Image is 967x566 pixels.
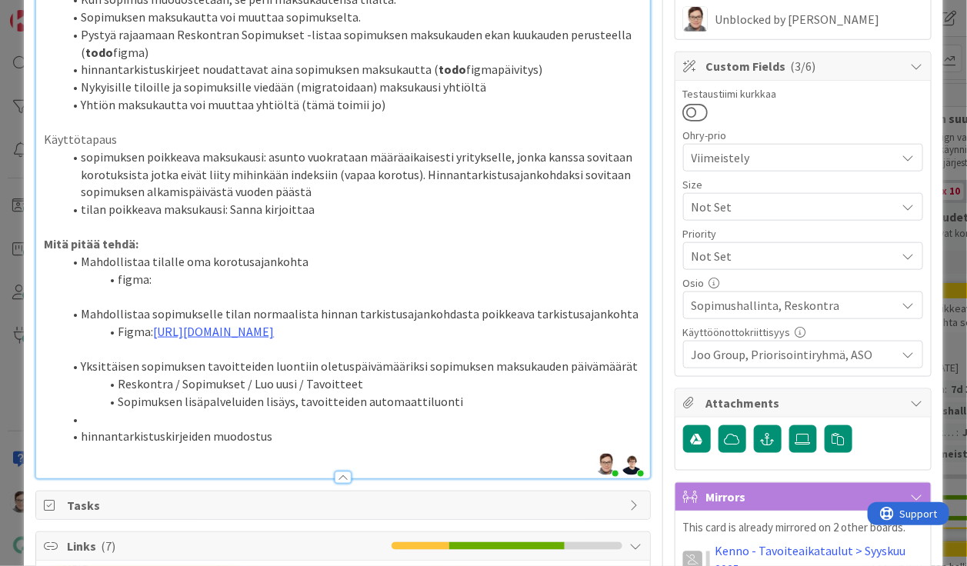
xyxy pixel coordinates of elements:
span: Links [67,537,383,555]
span: Tasks [67,496,622,514]
div: Käyttöönottokriittisyys [683,327,923,338]
div: Osio [683,278,923,288]
span: Sopimushallinta, Reskontra [692,296,896,315]
div: Size [683,179,923,190]
li: Sopimuksen maksukautta voi muuttaa sopimukselta. [62,8,642,26]
a: [URL][DOMAIN_NAME] [153,324,274,339]
span: Joo Group, Priorisointiryhmä, ASO [692,345,896,364]
span: ( 7 ) [101,538,115,554]
li: Nykyisille tiloille ja sopimuksille viedään (migratoidaan) maksukausi yhtiöltä [62,78,642,96]
li: Reskontra / Sopimukset / Luo uusi / Tavoitteet [62,375,642,393]
li: Yhtiön maksukautta voi muuttaa yhtiöltä (tämä toimii jo) [62,96,642,114]
div: Unblocked by [PERSON_NAME] [715,12,923,26]
div: Testaustiimi kurkkaa [683,88,923,99]
li: Figma: [62,323,642,341]
span: Mirrors [706,488,903,506]
strong: todo [438,62,466,77]
span: Attachments [706,394,903,412]
span: Support [32,2,70,21]
li: figma: [62,271,642,288]
p: Käyttötapaus [44,131,642,148]
li: Yksittäisen sopimuksen tavoitteiden luontiin oletuspäivämääriksi sopimuksen maksukauden päivämäärät [62,358,642,375]
li: hinnantarkistuskirjeet noudattavat aina sopimuksen maksukautta ( figmapäivitys) [62,61,642,78]
li: sopimuksen poikkeava maksukausi: asunto vuokrataan määräaikaisesti yritykselle, jonka kanssa sovi... [62,148,642,201]
li: hinnantarkistuskirjeiden muodostus [62,428,642,445]
li: Mahdollistaa tilalle oma korotusajankohta [62,253,642,271]
strong: todo [85,45,113,60]
img: o7c06aHImK6N8kgZiN5eBqgBz6sTRB3u.jpeg [621,454,642,475]
img: TLZ6anu1DcGAWb83eubghn1RH4uaPPi4.jfif [595,454,617,475]
span: Not Set [692,196,889,218]
li: Pystyä rajaamaan Reskontran Sopimukset -listaa sopimuksen maksukauden ekan kuukauden perusteella ... [62,26,642,61]
p: This card is already mirrored on 2 other boards. [683,519,923,537]
span: Custom Fields [706,57,903,75]
li: tilan poikkeava maksukausi: Sanna kirjoittaa [62,201,642,218]
li: Sopimuksen lisäpalveluiden lisäys, tavoitteiden automaattiluonti [62,393,642,411]
span: Viimeistely [692,147,889,168]
strong: Mitä pitää tehdä: [44,236,138,251]
div: Ohry-prio [683,130,923,141]
span: Not Set [692,245,889,267]
div: Priority [683,228,923,239]
li: Mahdollistaa sopimukselle tilan normaalista hinnan tarkistusajankohdasta poikkeava tarkistusajank... [62,305,642,323]
span: ( 3/6 ) [791,58,816,74]
img: SM [683,7,708,32]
